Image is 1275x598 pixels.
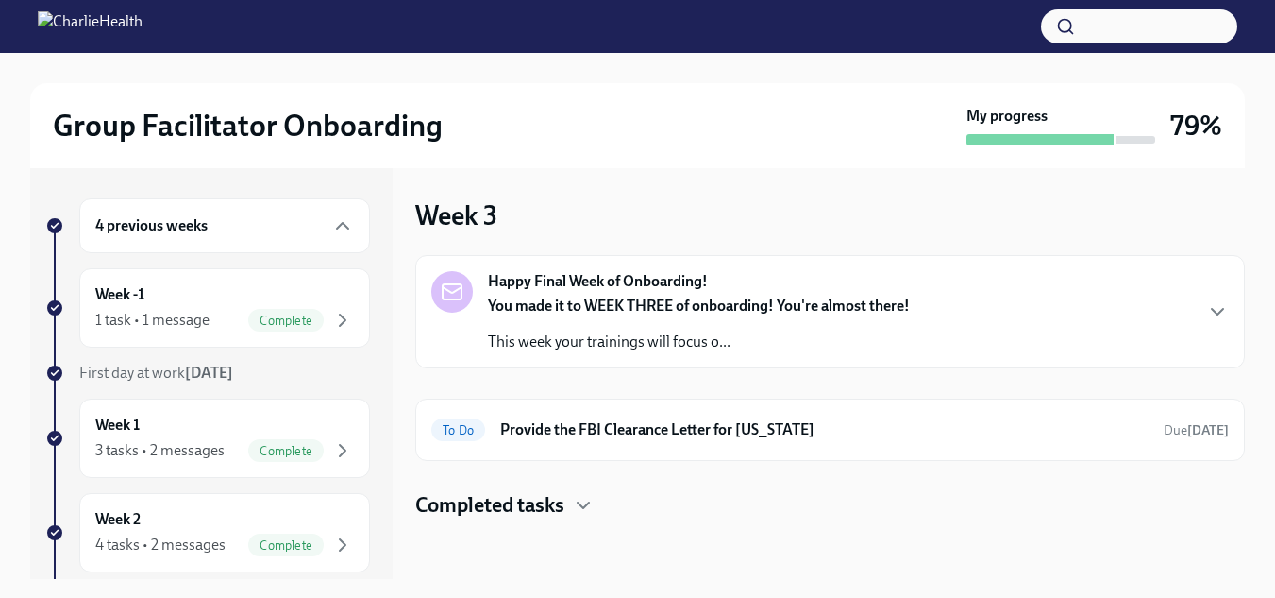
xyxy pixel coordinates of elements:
h6: Week 2 [95,509,141,530]
h3: 79% [1170,109,1222,143]
a: First day at work[DATE] [45,363,370,384]
h6: Week 1 [95,415,140,436]
strong: My progress [966,106,1048,127]
h6: Provide the FBI Clearance Letter for [US_STATE] [500,419,1149,440]
h2: Group Facilitator Onboarding [53,107,443,145]
div: 3 tasks • 2 messages [95,440,225,461]
span: To Do [431,423,485,437]
strong: [DATE] [185,364,233,382]
p: This week your trainings will focus o... [488,332,910,352]
strong: [DATE] [1187,422,1229,438]
span: October 21st, 2025 10:00 [1164,421,1229,439]
h6: Week -1 [95,284,144,305]
div: Completed tasks [415,491,1245,520]
img: CharlieHealth [38,11,143,42]
a: Week 24 tasks • 2 messagesComplete [45,493,370,572]
span: Complete [248,314,324,328]
h4: Completed tasks [415,491,564,520]
span: First day at work [79,364,233,382]
a: Week 13 tasks • 2 messagesComplete [45,399,370,478]
div: 4 tasks • 2 messages [95,535,226,555]
strong: Happy Final Week of Onboarding! [488,271,708,292]
a: Week -11 task • 1 messageComplete [45,268,370,348]
span: Due [1164,422,1229,438]
h3: Week 3 [415,198,497,232]
span: Complete [248,444,324,458]
div: 4 previous weeks [79,198,370,253]
a: To DoProvide the FBI Clearance Letter for [US_STATE]Due[DATE] [431,415,1229,445]
div: 1 task • 1 message [95,310,210,331]
span: Complete [248,538,324,553]
strong: You made it to WEEK THREE of onboarding! You're almost there! [488,297,910,315]
h6: 4 previous weeks [95,215,208,236]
